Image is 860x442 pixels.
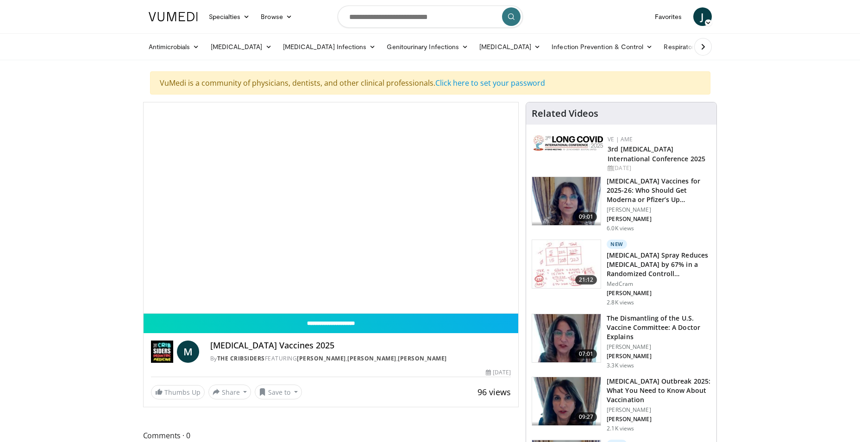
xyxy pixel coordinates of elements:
[575,349,597,359] span: 07:01
[255,7,298,26] a: Browse
[151,385,205,399] a: Thumbs Up
[607,290,711,297] p: [PERSON_NAME]
[297,354,346,362] a: [PERSON_NAME]
[532,177,711,232] a: 09:01 [MEDICAL_DATA] Vaccines for 2025-26: Who Should Get Moderna or Pfizer’s Up… [PERSON_NAME] [...
[546,38,658,56] a: Infection Prevention & Control
[607,280,711,288] p: MedCram
[255,385,302,399] button: Save to
[607,299,634,306] p: 2.8K views
[532,314,601,362] img: bf90d3d8-5314-48e2-9a88-53bc2fed6b7a.150x105_q85_crop-smart_upscale.jpg
[534,135,603,151] img: a2792a71-925c-4fc2-b8ef-8d1b21aec2f7.png.150x105_q85_autocrop_double_scale_upscale_version-0.2.jpg
[607,362,634,369] p: 3.3K views
[203,7,256,26] a: Specialties
[149,12,198,21] img: VuMedi Logo
[575,412,597,422] span: 09:27
[607,377,711,404] h3: [MEDICAL_DATA] Outbreak 2025: What You Need to Know About Vaccination
[607,353,711,360] p: [PERSON_NAME]
[607,406,711,414] p: [PERSON_NAME]
[435,78,545,88] a: Click here to set your password
[474,38,546,56] a: [MEDICAL_DATA]
[150,71,710,95] div: VuMedi is a community of physicians, dentists, and other clinical professionals.
[607,314,711,341] h3: The Dismantling of the U.S. Vaccine Committee: A Doctor Explains
[398,354,447,362] a: [PERSON_NAME]
[532,177,601,225] img: 4e370bb1-17f0-4657-a42f-9b995da70d2f.png.150x105_q85_crop-smart_upscale.png
[381,38,474,56] a: Genitourinary Infections
[208,385,251,399] button: Share
[477,386,511,398] span: 96 views
[532,240,711,306] a: 21:12 New [MEDICAL_DATA] Spray Reduces [MEDICAL_DATA] by 67% in a Randomized Controll… MedCram [P...
[649,7,688,26] a: Favorites
[338,6,523,28] input: Search topics, interventions
[532,314,711,369] a: 07:01 The Dismantling of the U.S. Vaccine Committee: A Doctor Explains [PERSON_NAME] [PERSON_NAME...
[151,341,173,363] img: The Cribsiders
[607,251,711,278] h3: [MEDICAL_DATA] Spray Reduces [MEDICAL_DATA] by 67% in a Randomized Controll…
[177,341,199,363] a: M
[532,240,601,288] img: 500bc2c6-15b5-4613-8fa2-08603c32877b.150x105_q85_crop-smart_upscale.jpg
[608,135,633,143] a: VE | AME
[347,354,396,362] a: [PERSON_NAME]
[277,38,382,56] a: [MEDICAL_DATA] Infections
[210,341,511,351] h4: [MEDICAL_DATA] Vaccines 2025
[607,416,711,423] p: [PERSON_NAME]
[205,38,277,56] a: [MEDICAL_DATA]
[532,377,601,425] img: 058664c7-5669-4641-9410-88c3054492ce.png.150x105_q85_crop-smart_upscale.png
[693,7,712,26] a: J
[486,368,511,377] div: [DATE]
[575,212,597,221] span: 09:01
[607,425,634,432] p: 2.1K views
[607,177,711,204] h3: [MEDICAL_DATA] Vaccines for 2025-26: Who Should Get Moderna or Pfizer’s Up…
[143,38,205,56] a: Antimicrobials
[607,215,711,223] p: [PERSON_NAME]
[607,225,634,232] p: 6.0K views
[608,164,709,172] div: [DATE]
[144,102,519,314] video-js: Video Player
[607,240,627,249] p: New
[143,429,519,442] span: Comments 0
[532,108,598,119] h4: Related Videos
[607,343,711,351] p: [PERSON_NAME]
[607,206,711,214] p: [PERSON_NAME]
[658,38,744,56] a: Respiratory Infections
[532,377,711,432] a: 09:27 [MEDICAL_DATA] Outbreak 2025: What You Need to Know About Vaccination [PERSON_NAME] [PERSON...
[217,354,265,362] a: The Cribsiders
[210,354,511,363] div: By FEATURING , ,
[608,145,705,163] a: 3rd [MEDICAL_DATA] International Conference 2025
[575,275,597,284] span: 21:12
